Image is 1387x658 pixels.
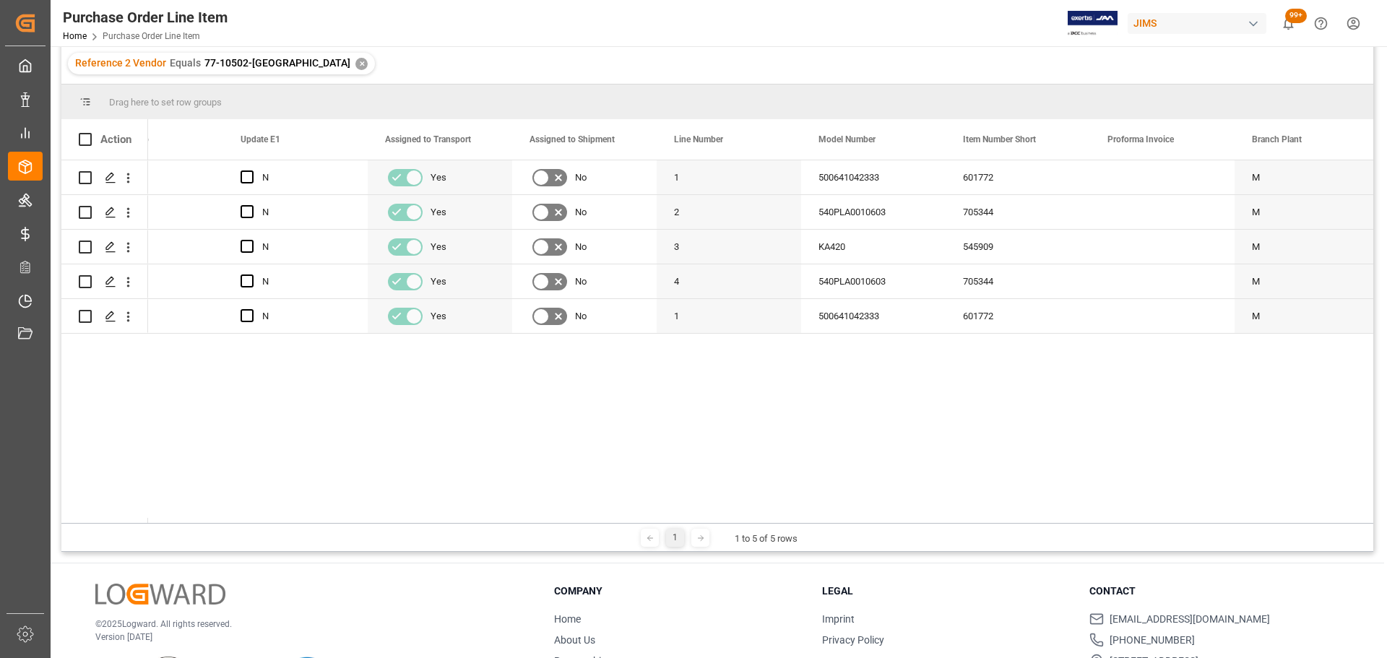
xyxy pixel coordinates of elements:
div: 1 [666,529,684,547]
div: 705344 [946,195,1090,229]
div: 1 [657,160,801,194]
span: Model Number [818,134,876,144]
span: Item Number Short [963,134,1036,144]
span: Drag here to set row groups [109,97,222,108]
span: Yes [431,300,446,333]
img: Logward Logo [95,584,225,605]
span: [EMAIL_ADDRESS][DOMAIN_NAME] [1110,612,1270,627]
div: N [262,230,350,264]
div: Action [100,133,131,146]
div: Press SPACE to select this row. [61,160,148,195]
span: No [575,196,587,229]
div: 601772 [946,160,1090,194]
div: Press SPACE to select this row. [61,230,148,264]
div: 500641042333 [801,160,946,194]
div: M [1235,195,1379,229]
div: 545909 [946,230,1090,264]
div: 1 to 5 of 5 rows [735,532,798,546]
span: Yes [431,161,446,194]
p: © 2025 Logward. All rights reserved. [95,618,518,631]
div: ✕ [355,58,368,70]
div: N [118,300,206,333]
div: 540PLA0010603 [801,195,946,229]
button: JIMS [1128,9,1272,37]
a: Imprint [822,613,855,625]
div: JIMS [1128,13,1266,34]
div: N [262,265,350,298]
span: [PHONE_NUMBER] [1110,633,1195,648]
span: 77-10502-[GEOGRAPHIC_DATA] [204,57,350,69]
div: N [118,265,206,298]
span: No [575,161,587,194]
div: 540PLA0010603 [801,264,946,298]
div: N [262,161,350,194]
span: Yes [431,196,446,229]
a: Privacy Policy [822,634,884,646]
div: N [262,300,350,333]
span: Equals [170,57,201,69]
div: Purchase Order Line Item [63,7,228,28]
span: Line Number [674,134,723,144]
div: 3 [657,230,801,264]
div: N [118,161,206,194]
span: Yes [431,265,446,298]
span: Yes [431,230,446,264]
div: Press SPACE to select this row. [61,299,148,334]
div: M [1235,230,1379,264]
h3: Legal [822,584,1072,599]
h3: Company [554,584,804,599]
img: Exertis%20JAM%20-%20Email%20Logo.jpg_1722504956.jpg [1068,11,1118,36]
div: M [1235,264,1379,298]
div: KA420 [801,230,946,264]
span: Assigned to Transport [385,134,471,144]
div: N [118,196,206,229]
span: No [575,300,587,333]
span: Assigned to Shipment [530,134,615,144]
div: N [118,230,206,264]
span: Branch Plant [1252,134,1302,144]
span: No [575,265,587,298]
button: Help Center [1305,7,1337,40]
div: M [1235,160,1379,194]
div: 4 [657,264,801,298]
span: Reference 2 Vendor [75,57,166,69]
button: show 100 new notifications [1272,7,1305,40]
a: Home [63,31,87,41]
div: M [1235,299,1379,333]
div: 2 [657,195,801,229]
div: N [262,196,350,229]
div: 601772 [946,299,1090,333]
a: About Us [554,634,595,646]
span: No [575,230,587,264]
div: Press SPACE to select this row. [61,264,148,299]
p: Version [DATE] [95,631,518,644]
div: 1 [657,299,801,333]
a: Home [554,613,581,625]
span: Update E1 [241,134,280,144]
span: 99+ [1285,9,1307,23]
div: 705344 [946,264,1090,298]
div: Press SPACE to select this row. [61,195,148,230]
h3: Contact [1089,584,1339,599]
div: 500641042333 [801,299,946,333]
span: Proforma Invoice [1107,134,1174,144]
